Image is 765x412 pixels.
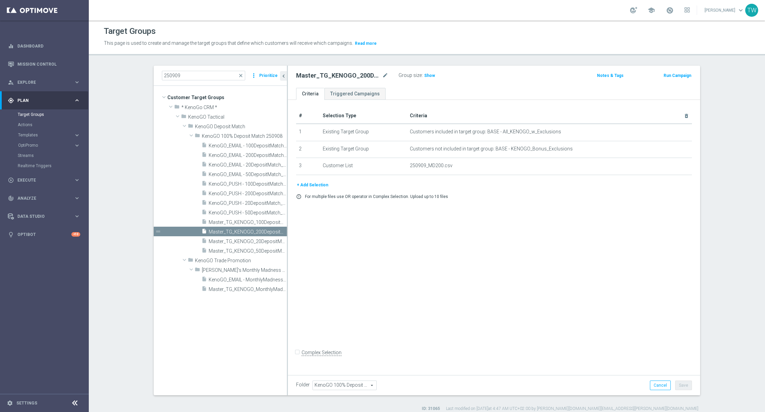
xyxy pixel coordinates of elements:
[201,276,207,284] i: insert_drive_file
[410,146,573,152] span: Customers not included in target group: BASE - KENOGO_Bonus_Exclusions
[8,55,80,73] div: Mission Control
[8,80,81,85] button: person_search Explore keyboard_arrow_right
[188,114,287,120] span: KenoGO Tactical
[17,55,80,73] a: Mission Control
[296,108,320,124] th: #
[209,210,287,216] span: KenoGO_PUSH - 50DepositMatch_250909
[162,71,245,80] input: Quick find group or folder
[209,248,287,254] span: Master_TG_KENOGO_50DepositMatch_250909
[195,267,200,275] i: folder
[410,163,453,169] span: 250909_MD200.csv
[195,133,200,141] i: folder
[302,349,342,356] label: Complex Selection
[201,142,207,150] i: insert_drive_file
[209,191,287,197] span: KenoGO_PUSH - 200DepositMatch_250909
[18,153,71,158] a: Streams
[18,161,88,171] div: Realtime Triggers
[296,124,320,141] td: 1
[8,97,74,104] div: Plan
[8,98,81,103] button: gps_fixed Plan keyboard_arrow_right
[8,62,81,67] div: Mission Control
[209,152,287,158] span: KenoGO_EMAIL - 200DepositMatch_250909
[684,113,689,119] i: delete_forever
[209,277,287,283] span: KenoGO_EMAIL - MonthlyMadness_250909
[410,113,427,118] span: Criteria
[296,88,324,100] a: Criteria
[18,109,88,120] div: Target Groups
[8,196,81,201] button: track_changes Analyze keyboard_arrow_right
[8,79,74,85] div: Explore
[16,401,37,405] a: Settings
[17,214,74,218] span: Data Studio
[201,219,207,227] i: insert_drive_file
[201,171,207,179] i: insert_drive_file
[209,239,287,244] span: Master_TG_KENOGO_20DepositMatch_250909
[296,181,329,189] button: + Add Selection
[650,381,671,390] button: Cancel
[8,232,81,237] button: lightbulb Optibot +10
[745,4,758,17] div: TW
[74,132,80,138] i: keyboard_arrow_right
[8,43,81,49] button: equalizer Dashboard
[422,406,440,412] label: ID: 31065
[18,112,71,117] a: Target Groups
[201,181,207,188] i: insert_drive_file
[181,114,186,121] i: folder
[280,71,287,81] button: chevron_left
[250,71,257,80] i: more_vert
[201,161,207,169] i: insert_drive_file
[74,177,80,183] i: keyboard_arrow_right
[209,143,287,149] span: KenoGO_EMAIL - 100DepositMatch_250909
[354,40,377,47] button: Read more
[202,267,287,273] span: KenoGO&#x27;s Monthly Madness 250909
[8,177,74,183] div: Execute
[74,195,80,201] i: keyboard_arrow_right
[195,124,287,130] span: KenoGO Deposit Match
[17,37,80,55] a: Dashboard
[8,43,14,49] i: equalizer
[320,158,407,175] td: Customer List
[280,73,287,79] i: chevron_left
[648,6,655,14] span: school
[104,40,353,46] span: This page is used to create and manage the target groups that define which customers will receive...
[201,200,207,208] i: insert_drive_file
[201,248,207,255] i: insert_drive_file
[238,73,244,78] span: close
[201,228,207,236] i: insert_drive_file
[188,123,193,131] i: folder
[7,400,13,406] i: settings
[201,286,207,294] i: insert_drive_file
[258,71,279,80] button: Prioritize
[296,158,320,175] td: 3
[320,124,407,141] td: Existing Target Group
[201,152,207,160] i: insert_drive_file
[8,37,80,55] div: Dashboard
[8,97,14,104] i: gps_fixed
[8,225,80,243] div: Optibot
[424,73,435,78] span: Show
[18,143,81,148] div: OptiPromo keyboard_arrow_right
[296,141,320,158] td: 2
[18,143,74,147] div: OptiPromo
[201,209,207,217] i: insert_drive_file
[17,225,71,243] a: Optibot
[8,79,14,85] i: person_search
[296,71,381,80] h2: Master_TG_KENOGO_200DepositMatch_250909
[18,132,81,138] button: Templates keyboard_arrow_right
[8,195,14,201] i: track_changes
[71,232,80,237] div: +10
[18,133,67,137] span: Templates
[74,142,80,149] i: keyboard_arrow_right
[8,214,81,219] button: Data Studio keyboard_arrow_right
[8,195,74,201] div: Analyze
[8,177,14,183] i: play_circle_outline
[17,196,74,200] span: Analyze
[8,177,81,183] button: play_circle_outline Execute keyboard_arrow_right
[74,97,80,104] i: keyboard_arrow_right
[18,143,67,147] span: OptiPromo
